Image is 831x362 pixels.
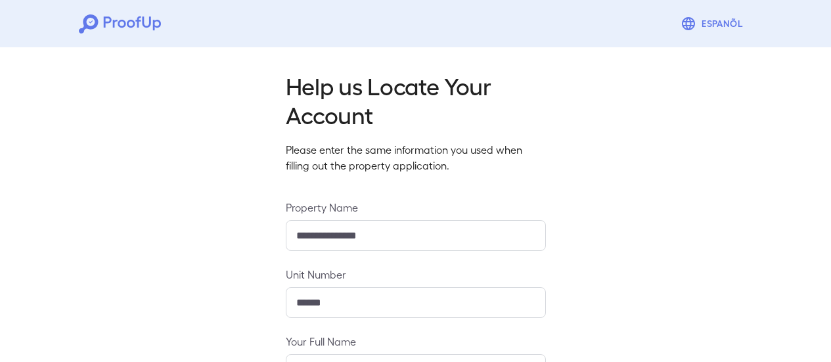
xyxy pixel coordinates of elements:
label: Property Name [286,200,546,215]
button: Espanõl [675,11,752,37]
p: Please enter the same information you used when filling out the property application. [286,142,546,173]
label: Your Full Name [286,334,546,349]
h2: Help us Locate Your Account [286,71,546,129]
label: Unit Number [286,267,546,282]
